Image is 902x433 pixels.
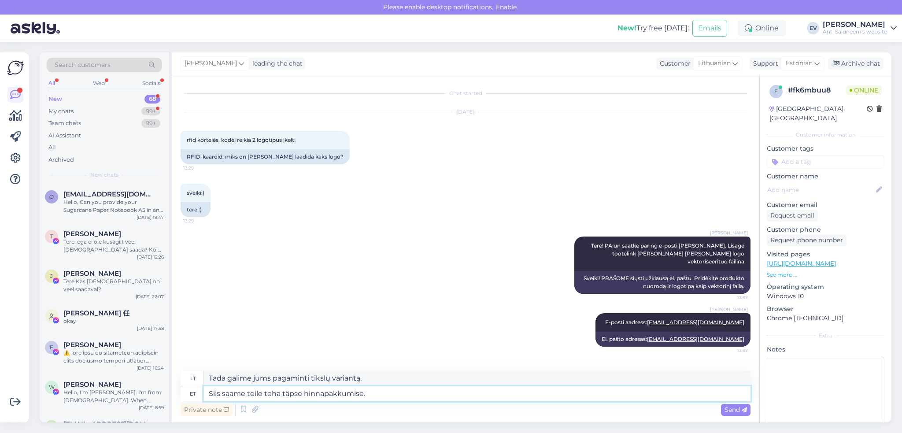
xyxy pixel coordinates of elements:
div: Try free [DATE]: [617,23,689,33]
p: Customer phone [767,225,884,234]
div: [DATE] 16:24 [137,365,164,371]
p: Operating system [767,282,884,292]
span: Jaanika Palmik [63,270,121,278]
span: T [50,233,53,240]
div: Hello, Can you provide your Sugarcane Paper Notebook A5 in an unlined (blank) version? The produc... [63,198,164,214]
span: Triin Mägi [63,230,121,238]
span: Send [725,406,747,414]
div: Private note [181,404,233,416]
span: rfid kortelės, kodėl reikia 2 logotipus įkelti [187,137,296,143]
textarea: Siis saame teile teha täpse hinnapakkumise. [203,386,750,401]
div: [DATE] [181,108,750,116]
span: New chats [90,171,118,179]
span: quote02@starawardsmedal.net [63,420,155,428]
div: El. pašto adresas: [595,332,750,347]
div: All [47,78,57,89]
span: Estonian [786,59,813,68]
span: Tere! PAlun saatke päring e-posti [PERSON_NAME]. Lisage tootelink [PERSON_NAME] [PERSON_NAME] log... [591,242,746,265]
div: Request phone number [767,234,847,246]
div: 99+ [141,119,160,128]
p: Notes [767,345,884,354]
div: My chats [48,107,74,116]
p: See more ... [767,271,884,279]
img: Askly Logo [7,59,24,76]
div: tere :) [181,202,211,217]
span: 13:32 [715,294,748,301]
span: [PERSON_NAME] [185,59,237,68]
a: [EMAIL_ADDRESS][DOMAIN_NAME] [647,336,744,342]
span: [PERSON_NAME] [710,229,748,236]
div: Hello, I'm [PERSON_NAME]. I'm from [DEMOGRAPHIC_DATA]. When browsing your company's promotional o... [63,389,164,404]
p: Customer tags [767,144,884,153]
div: All [48,143,56,152]
a: [PERSON_NAME]Anti Saluneem's website [823,21,897,35]
div: Archived [48,155,74,164]
span: f [774,88,778,95]
div: et [190,386,196,401]
span: Search customers [55,60,111,70]
div: 68 [144,95,160,104]
a: [URL][DOMAIN_NAME] [767,259,836,267]
input: Add name [767,185,874,195]
span: 13:29 [183,165,216,171]
span: E-posti aadress: [605,319,744,326]
span: sveiki:) [187,189,204,196]
span: Lithuanian [698,59,731,68]
div: AI Assistant [48,131,81,140]
span: otopix@gmail.com [63,190,155,198]
div: Sveiki! PRAŠOME siųsti užklausą el. paštu. Pridėkite produkto nuorodą ir logotipą kaip vektorinį ... [574,271,750,294]
span: W [49,384,55,390]
div: [DATE] 17:58 [137,325,164,332]
div: Support [750,59,778,68]
div: Archive chat [828,58,884,70]
a: [EMAIL_ADDRESS][DOMAIN_NAME] [647,319,744,326]
div: Chat started [181,89,750,97]
div: [GEOGRAPHIC_DATA], [GEOGRAPHIC_DATA] [769,104,867,123]
span: 13:29 [183,218,216,224]
p: Windows 10 [767,292,884,301]
div: Online [738,20,786,36]
div: [DATE] 8:59 [139,404,164,411]
div: Socials [140,78,162,89]
div: Web [91,78,107,89]
b: New! [617,24,636,32]
div: RFID-kaardid, miks on [PERSON_NAME] laadida kaks logo? [181,149,350,164]
p: Customer name [767,172,884,181]
div: Tere, ega ei ole kusagilt veel [DEMOGRAPHIC_DATA] saada? Kõik läksid välja [63,238,164,254]
div: 99+ [141,107,160,116]
div: leading the chat [249,59,303,68]
span: Enable [493,3,519,11]
div: [DATE] 22:07 [136,293,164,300]
div: lt [190,371,196,386]
div: Request email [767,210,818,222]
p: Visited pages [767,250,884,259]
span: J [50,273,53,279]
span: E [50,344,53,351]
div: [DATE] 19:47 [137,214,164,221]
span: 义 [49,312,54,319]
span: Wendy Xiao [63,381,121,389]
div: Team chats [48,119,81,128]
button: Emails [692,20,727,37]
div: [DATE] 12:26 [137,254,164,260]
div: Anti Saluneem's website [823,28,887,35]
div: New [48,95,62,104]
div: EV [807,22,819,34]
div: [PERSON_NAME] [823,21,887,28]
span: 13:32 [715,347,748,354]
span: o [49,193,54,200]
div: Customer [656,59,691,68]
p: Customer email [767,200,884,210]
textarea: Tada galime jums pagaminti tikslų variantą. [203,371,750,386]
input: Add a tag [767,155,884,168]
div: ⚠️ lore ipsu do sitametcon adipiscin elits doeiusmo tempori utlabor etdolo magnaaliq: enima://min... [63,349,164,365]
p: Chrome [TECHNICAL_ID] [767,314,884,323]
p: Browser [767,304,884,314]
div: Tere Kas [DEMOGRAPHIC_DATA] on veel saadaval? [63,278,164,293]
div: Extra [767,332,884,340]
div: # fk6mbuu8 [788,85,846,96]
span: Eliza Adamska [63,341,121,349]
span: [PERSON_NAME] [710,306,748,313]
span: 义平 任 [63,309,129,317]
div: Customer information [767,131,884,139]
